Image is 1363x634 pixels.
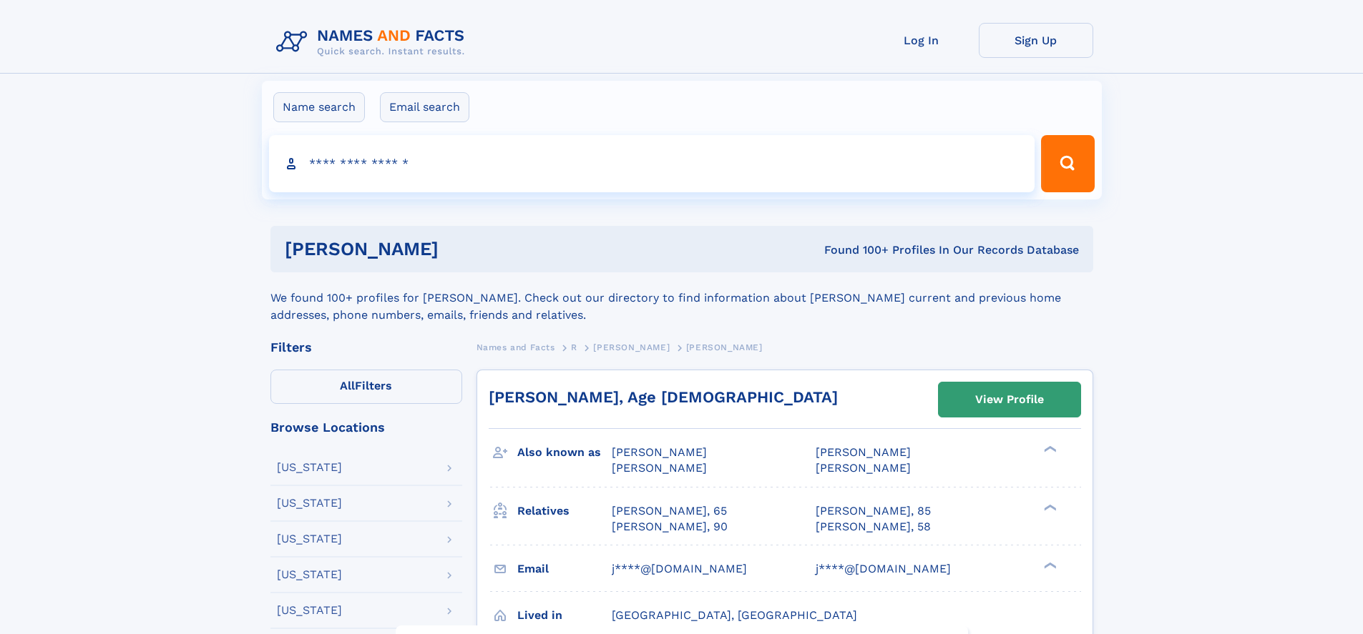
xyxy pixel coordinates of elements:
[816,503,931,519] a: [PERSON_NAME], 85
[270,272,1093,324] div: We found 100+ profiles for [PERSON_NAME]. Check out our directory to find information about [PERS...
[489,388,838,406] a: [PERSON_NAME], Age [DEMOGRAPHIC_DATA]
[816,519,931,535] a: [PERSON_NAME], 58
[631,242,1079,258] div: Found 100+ Profiles In Our Records Database
[864,23,979,58] a: Log In
[593,342,670,352] span: [PERSON_NAME]
[270,341,462,354] div: Filters
[269,135,1035,192] input: search input
[1040,445,1057,454] div: ❯
[517,499,612,523] h3: Relatives
[816,445,911,459] span: [PERSON_NAME]
[975,383,1044,416] div: View Profile
[816,461,911,475] span: [PERSON_NAME]
[979,23,1093,58] a: Sign Up
[517,603,612,628] h3: Lived in
[612,503,727,519] a: [PERSON_NAME], 65
[612,608,857,622] span: [GEOGRAPHIC_DATA], [GEOGRAPHIC_DATA]
[270,421,462,434] div: Browse Locations
[277,533,342,545] div: [US_STATE]
[477,338,555,356] a: Names and Facts
[612,519,728,535] a: [PERSON_NAME], 90
[1040,502,1057,512] div: ❯
[277,569,342,580] div: [US_STATE]
[593,338,670,356] a: [PERSON_NAME]
[380,92,469,122] label: Email search
[285,240,632,258] h1: [PERSON_NAME]
[277,497,342,509] div: [US_STATE]
[571,338,577,356] a: R
[277,605,342,616] div: [US_STATE]
[1041,135,1094,192] button: Search Button
[612,445,707,459] span: [PERSON_NAME]
[273,92,365,122] label: Name search
[517,557,612,581] h3: Email
[612,461,707,475] span: [PERSON_NAME]
[939,382,1080,417] a: View Profile
[1040,560,1057,570] div: ❯
[270,23,477,61] img: Logo Names and Facts
[270,370,462,404] label: Filters
[340,379,355,392] span: All
[277,462,342,473] div: [US_STATE]
[686,342,763,352] span: [PERSON_NAME]
[571,342,577,352] span: R
[517,440,612,465] h3: Also known as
